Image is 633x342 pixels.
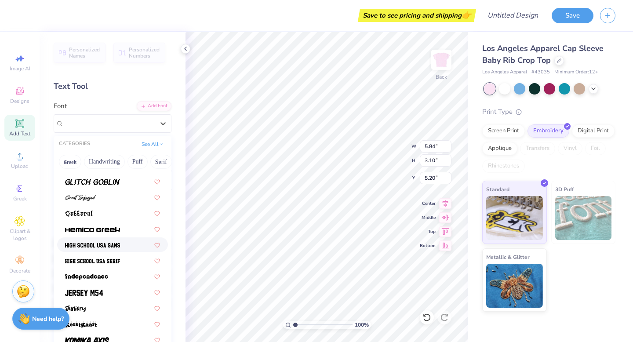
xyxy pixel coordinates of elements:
span: 3D Puff [555,185,574,194]
strong: Need help? [32,315,64,323]
div: Transfers [520,142,555,155]
div: Save to see pricing and shipping [360,9,474,22]
img: Independence [65,274,108,280]
div: Back [436,73,447,81]
span: Metallic & Glitter [486,252,530,262]
span: Personalized Names [69,47,100,59]
img: 3D Puff [555,196,612,240]
span: Standard [486,185,509,194]
div: Digital Print [572,124,615,138]
span: Los Angeles Apparel Cap Sleeve Baby Rib Crop Top [482,43,604,65]
img: High School USA Serif [65,258,120,264]
div: Embroidery [527,124,569,138]
img: Great Sejagad [65,195,96,201]
img: Metallic & Glitter [486,264,543,308]
label: Font [54,101,67,111]
button: Puff [127,155,148,169]
div: Applique [482,142,517,155]
img: High School USA Sans [65,242,120,248]
div: Foil [585,142,606,155]
button: Greek [59,155,81,169]
div: Vinyl [558,142,582,155]
button: Serif [150,155,172,169]
img: Guttural [65,211,93,217]
span: Image AI [10,65,30,72]
span: Greek [13,195,27,202]
img: Juniory [65,306,86,312]
img: KerstKaart [65,321,97,327]
div: Add Font [137,101,171,111]
span: Top [420,229,436,235]
div: Text Tool [54,80,171,92]
div: Rhinestones [482,160,525,173]
span: Personalized Numbers [129,47,160,59]
span: Clipart & logos [4,228,35,242]
button: See All [139,140,166,149]
span: Designs [10,98,29,105]
div: Print Type [482,107,615,117]
img: Hemico Greek [65,226,120,233]
span: 👉 [462,10,471,20]
div: CATEGORIES [59,140,90,148]
span: Middle [420,215,436,221]
img: Standard [486,196,543,240]
button: Handwriting [84,155,125,169]
img: Back [433,51,450,69]
span: Add Text [9,130,30,137]
span: Bottom [420,243,436,249]
div: Screen Print [482,124,525,138]
span: Los Angeles Apparel [482,69,527,76]
img: Jersey M54 [65,290,103,296]
span: # 43035 [531,69,550,76]
input: Untitled Design [480,7,545,24]
span: 100 % [355,321,369,329]
img: Glitch Goblin [65,179,120,185]
span: Upload [11,163,29,170]
button: Save [552,8,593,23]
span: Center [420,200,436,207]
span: Minimum Order: 12 + [554,69,598,76]
span: Decorate [9,267,30,274]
